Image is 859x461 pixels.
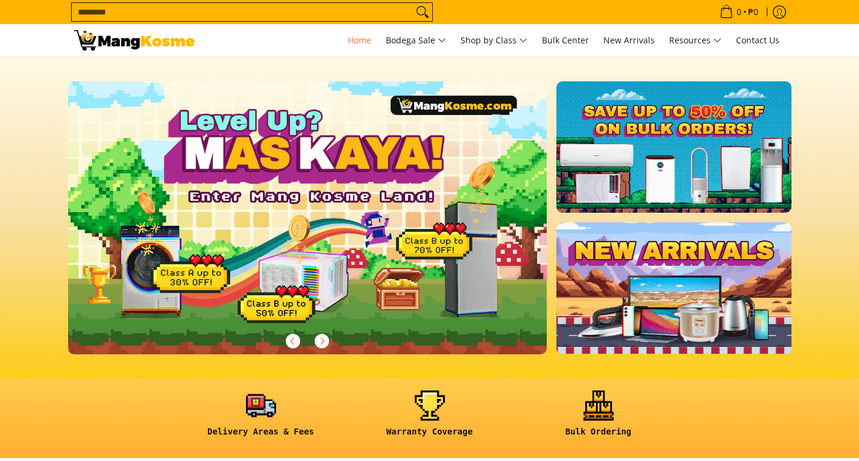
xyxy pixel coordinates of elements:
[536,24,595,57] a: Bulk Center
[342,24,377,57] a: Home
[542,34,589,46] span: Bulk Center
[669,33,722,48] span: Resources
[348,34,371,46] span: Home
[735,8,743,16] span: 0
[413,3,432,21] button: Search
[520,390,677,447] a: <h6><strong>Bulk Ordering</strong></h6>
[597,24,661,57] a: New Arrivals
[603,34,655,46] span: New Arrivals
[74,30,195,51] img: Mang Kosme: Your Home Appliances Warehouse Sale Partner!
[663,24,728,57] a: Resources
[351,390,508,447] a: <h6><strong>Warranty Coverage</strong></h6>
[68,81,547,354] img: Gaming desktop banner
[455,24,533,57] a: Shop by Class
[746,8,760,16] span: ₱0
[716,5,762,19] span: •
[280,328,306,354] button: Previous
[309,328,335,354] button: Next
[183,390,339,447] a: <h6><strong>Delivery Areas & Fees</strong></h6>
[730,24,785,57] a: Contact Us
[386,33,446,48] span: Bodega Sale
[380,24,452,57] a: Bodega Sale
[736,34,779,46] span: Contact Us
[461,33,527,48] span: Shop by Class
[207,24,785,57] nav: Main Menu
